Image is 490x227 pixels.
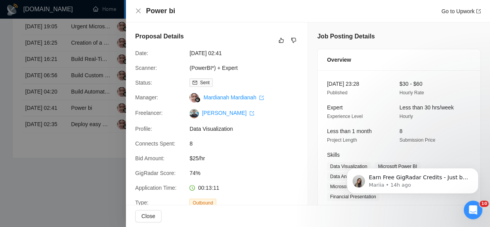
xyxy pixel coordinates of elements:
iframe: Intercom notifications message [335,152,490,206]
span: Financial Presentation [327,192,379,201]
h5: Job Posting Details [317,32,375,41]
span: [DATE] 23:28 [327,81,359,87]
h5: Proposal Details [135,32,184,41]
button: dislike [289,36,298,45]
button: Close [135,8,141,14]
iframe: Intercom live chat [464,201,482,219]
span: Type: [135,199,148,206]
span: Sent [200,80,210,85]
span: Manager: [135,94,158,101]
span: Microsoft Power BI Data Visualization [327,182,411,191]
a: (PowerBI*) + Expert [189,65,237,71]
span: Hourly [399,114,413,119]
span: clock-circle [189,185,195,191]
span: Bid Amount: [135,155,165,161]
button: Close [135,210,162,222]
span: 00:13:11 [198,185,219,191]
span: export [259,95,264,100]
span: Freelancer: [135,110,163,116]
span: Profile: [135,126,152,132]
span: [DATE] 02:41 [189,49,306,57]
span: Date: [135,50,148,56]
span: 10 [480,201,488,207]
span: mail [193,80,197,85]
span: Outbound [189,199,216,207]
span: Expert [327,104,342,111]
span: Data Visualization [327,162,370,171]
span: Data Analysis [327,172,361,181]
span: $25/hr [189,154,306,163]
span: Data Visualization [189,125,306,133]
span: Submission Price [399,137,435,143]
button: like [277,36,286,45]
span: Less than 30 hrs/week [399,104,454,111]
img: gigradar-bm.png [195,97,200,102]
span: 8 [189,139,306,148]
span: Skills [327,152,340,158]
a: Go to Upworkexport [441,8,481,14]
span: export [476,9,481,14]
span: Status: [135,80,152,86]
span: Hourly Rate [399,90,424,95]
span: Application Time: [135,185,177,191]
h4: Power bi [146,6,175,16]
span: $30 - $60 [399,81,422,87]
img: c1vnAk7Xg35u1M3RaLzkY2xn22cMI9QnxesaoOFDUVoDELUyl3LMqzhVQbq_15fTna [189,109,199,118]
span: Close [141,212,155,220]
span: Connects Spent: [135,140,175,147]
span: GigRadar Score: [135,170,175,176]
span: close [135,8,141,14]
span: 74% [189,169,306,177]
span: dislike [291,37,296,43]
span: Published [327,90,347,95]
span: like [279,37,284,43]
span: export [249,111,254,116]
span: 8 [399,128,402,134]
span: Experience Level [327,114,363,119]
a: [PERSON_NAME] export [202,110,254,116]
span: Scanner: [135,65,157,71]
a: Mardianah Mardianah export [203,94,264,101]
span: Overview [327,55,351,64]
span: Project Length [327,137,357,143]
span: Less than 1 month [327,128,371,134]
